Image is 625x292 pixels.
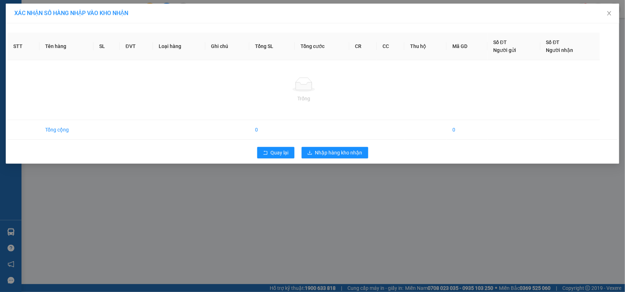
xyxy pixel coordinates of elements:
span: Số ĐT [493,39,507,45]
span: Người nhận [546,47,573,53]
th: Mã GD [447,33,487,60]
span: Người gửi [493,47,516,53]
th: Tên hàng [39,33,93,60]
span: rollback [263,150,268,156]
td: Tổng cộng [39,120,93,140]
th: Loại hàng [153,33,205,60]
th: Tổng SL [249,33,295,60]
th: SL [93,33,120,60]
span: Số ĐT [546,39,560,45]
button: Close [599,4,619,24]
th: Tổng cước [295,33,349,60]
span: download [307,150,312,156]
span: XÁC NHẬN SỐ HÀNG NHẬP VÀO KHO NHẬN [14,10,128,16]
span: Nhập hàng kho nhận [315,149,362,157]
th: STT [8,33,39,60]
th: Thu hộ [404,33,447,60]
div: Trống [13,95,594,102]
span: close [606,10,612,16]
td: 0 [447,120,487,140]
button: rollbackQuay lại [257,147,294,158]
th: Ghi chú [205,33,249,60]
th: ĐVT [120,33,153,60]
td: 0 [249,120,295,140]
span: Quay lại [271,149,289,157]
th: CR [349,33,377,60]
button: downloadNhập hàng kho nhận [302,147,368,158]
th: CC [377,33,404,60]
